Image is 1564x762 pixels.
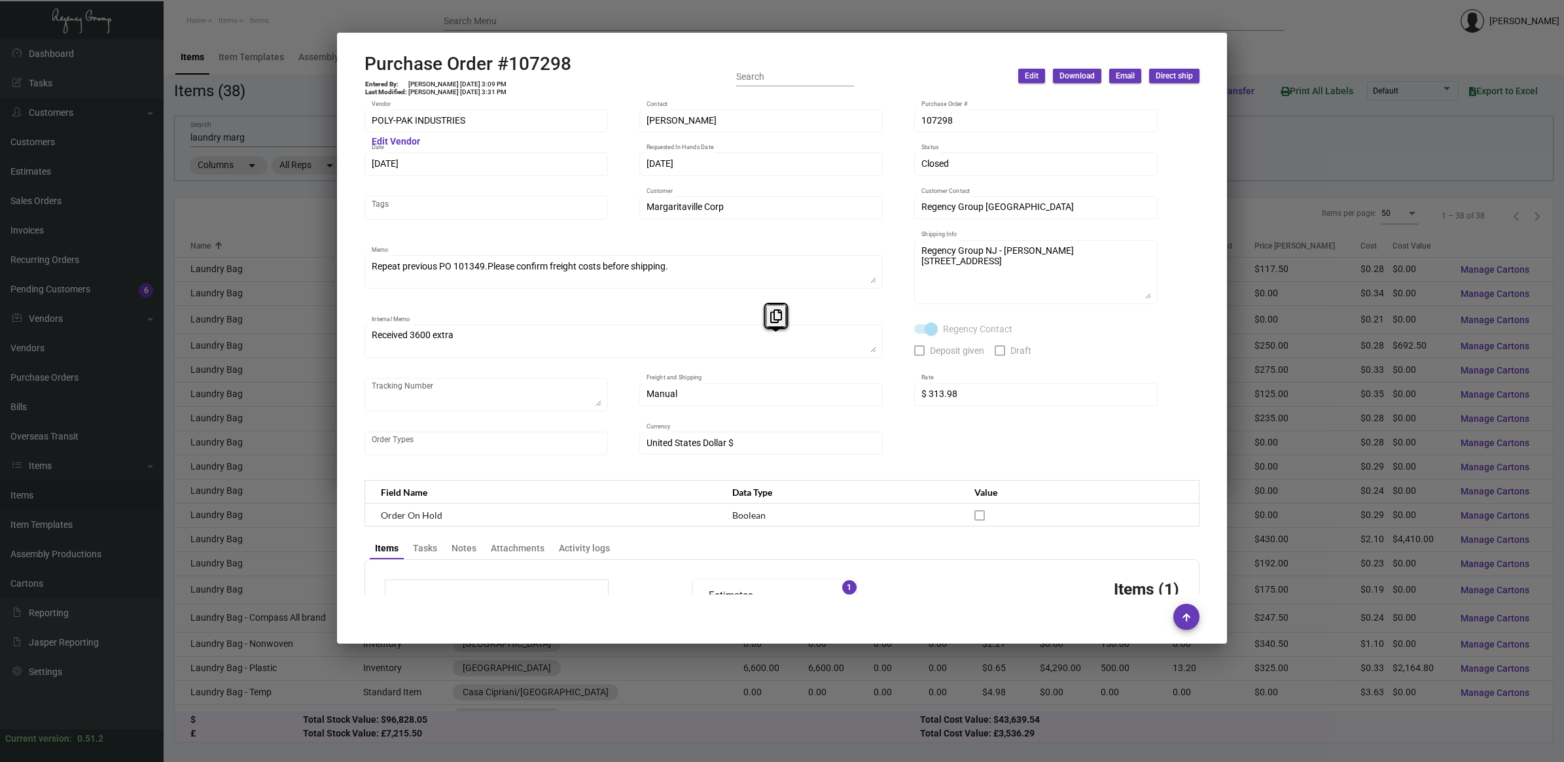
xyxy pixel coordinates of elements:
button: Email [1109,69,1141,83]
span: Manual [647,389,677,399]
td: [PERSON_NAME] [DATE] 3:09 PM [408,80,507,88]
span: Closed [921,158,949,169]
td: $8,299.20 [516,593,595,610]
h2: Purchase Order #107298 [364,53,571,75]
td: Subtotal [399,593,516,610]
div: Attachments [491,542,544,555]
div: Items [375,542,399,555]
td: [PERSON_NAME] [DATE] 3:31 PM [408,88,507,96]
th: Data Type [719,481,961,504]
span: Email [1116,71,1135,82]
span: Edit [1025,71,1039,82]
th: Value [961,481,1199,504]
div: Activity logs [559,542,610,555]
button: Edit [1018,69,1045,83]
mat-panel-title: Estimates [709,588,825,603]
span: Draft [1010,343,1031,358]
div: Tasks [413,542,437,555]
td: Entered By: [364,80,408,88]
span: Download [1059,71,1095,82]
td: Last Modified: [364,88,408,96]
div: Notes [452,542,476,555]
span: Direct ship [1156,71,1193,82]
div: 0.51.2 [77,732,103,746]
span: Order On Hold [381,510,442,521]
span: Deposit given [930,343,984,358]
button: Direct ship [1149,69,1200,83]
span: Boolean [732,510,766,521]
div: Current version: [5,732,72,746]
span: Regency Contact [943,321,1012,337]
h3: Items (1) [1114,580,1179,598]
th: Field Name [365,481,720,504]
mat-hint: Edit Vendor [372,137,420,147]
button: Download [1053,69,1101,83]
i: Copy [770,309,782,323]
mat-expansion-panel-header: Estimates [693,580,857,611]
